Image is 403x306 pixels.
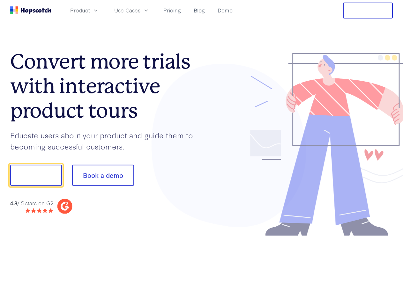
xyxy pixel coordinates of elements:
[191,5,207,16] a: Blog
[66,5,103,16] button: Product
[110,5,153,16] button: Use Cases
[72,165,134,186] button: Book a demo
[10,199,17,206] strong: 4.8
[161,5,183,16] a: Pricing
[215,5,235,16] a: Demo
[70,6,90,14] span: Product
[10,6,51,14] a: Home
[10,49,202,123] h1: Convert more trials with interactive product tours
[10,165,62,186] button: Show me!
[114,6,140,14] span: Use Cases
[10,130,202,152] p: Educate users about your product and guide them to becoming successful customers.
[10,199,53,207] div: / 5 stars on G2
[343,3,393,18] button: Free Trial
